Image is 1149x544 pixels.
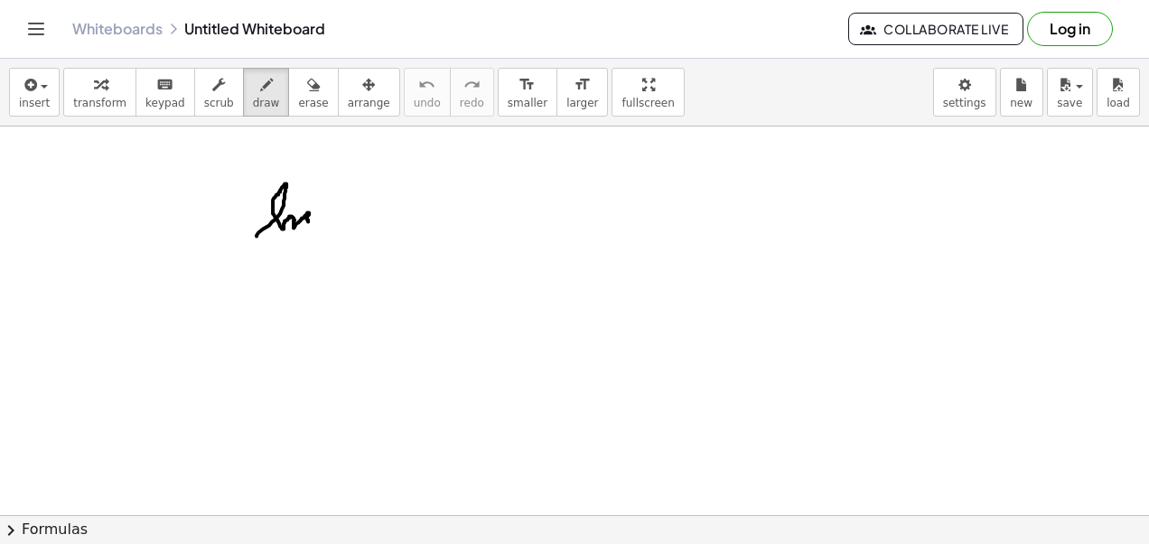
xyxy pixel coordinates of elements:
[1000,68,1043,117] button: new
[418,74,435,96] i: undo
[243,68,290,117] button: draw
[1097,68,1140,117] button: load
[1010,97,1032,109] span: new
[1107,97,1130,109] span: load
[298,97,328,109] span: erase
[135,68,195,117] button: keyboardkeypad
[19,97,50,109] span: insert
[414,97,441,109] span: undo
[73,97,126,109] span: transform
[1047,68,1093,117] button: save
[508,97,547,109] span: smaller
[518,74,536,96] i: format_size
[612,68,684,117] button: fullscreen
[450,68,494,117] button: redoredo
[621,97,674,109] span: fullscreen
[22,14,51,43] button: Toggle navigation
[63,68,136,117] button: transform
[338,68,400,117] button: arrange
[348,97,390,109] span: arrange
[404,68,451,117] button: undoundo
[288,68,338,117] button: erase
[498,68,557,117] button: format_sizesmaller
[204,97,234,109] span: scrub
[1027,12,1113,46] button: Log in
[943,97,986,109] span: settings
[566,97,598,109] span: larger
[556,68,608,117] button: format_sizelarger
[463,74,481,96] i: redo
[194,68,244,117] button: scrub
[864,21,1008,37] span: Collaborate Live
[9,68,60,117] button: insert
[848,13,1023,45] button: Collaborate Live
[933,68,996,117] button: settings
[1057,97,1082,109] span: save
[145,97,185,109] span: keypad
[574,74,591,96] i: format_size
[156,74,173,96] i: keyboard
[253,97,280,109] span: draw
[460,97,484,109] span: redo
[72,20,163,38] a: Whiteboards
